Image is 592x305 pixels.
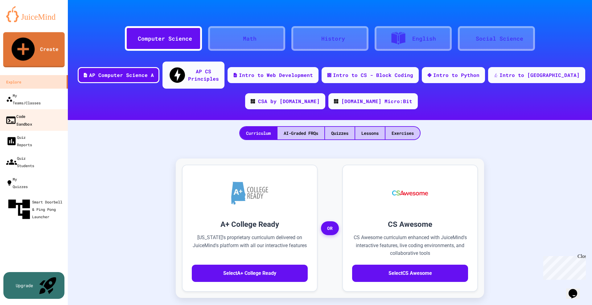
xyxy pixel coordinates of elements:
[3,32,64,67] a: Create
[258,98,320,105] div: CSA by [DOMAIN_NAME]
[6,175,28,190] div: My Quizzes
[6,6,62,22] img: logo-orange.svg
[6,92,41,106] div: My Teams/Classes
[89,71,154,79] div: AP Computer Science A
[499,71,580,79] div: Intro to [GEOGRAPHIC_DATA]
[192,265,308,282] button: SelectA+ College Ready
[277,127,324,139] div: AI-Graded FRQs
[476,34,523,43] div: Social Science
[541,254,586,280] iframe: chat widget
[433,71,479,79] div: Intro to Python
[334,99,338,103] img: CODE_logo_RGB.png
[412,34,436,43] div: English
[6,196,65,222] div: Smart Doorbell & Ping Pong Launcher
[188,68,219,82] div: AP CS Principles
[240,127,277,139] div: Curriculum
[352,234,468,257] p: CS Awesome curriculum enhanced with JuiceMind's interactive features, live coding environments, a...
[6,155,34,169] div: Quiz Students
[251,99,255,103] img: CODE_logo_RGB.png
[385,127,420,139] div: Exercises
[243,34,257,43] div: Math
[138,34,192,43] div: Computer Science
[192,219,308,230] h3: A+ College Ready
[6,78,21,86] div: Explore
[231,182,268,205] img: A+ College Ready
[355,127,385,139] div: Lessons
[386,175,434,211] img: CS Awesome
[566,280,586,299] iframe: chat widget
[192,234,308,257] p: [US_STATE]'s proprietary curriculum delivered on JuiceMind's platform with all our interactive fe...
[5,112,32,127] div: Code Sandbox
[333,71,413,79] div: Intro to CS - Block Coding
[321,34,345,43] div: History
[16,282,33,289] div: Upgrade
[341,98,412,105] div: [DOMAIN_NAME] Micro:Bit
[2,2,43,39] div: Chat with us now!Close
[6,134,32,148] div: Quiz Reports
[352,265,468,282] button: SelectCS Awesome
[352,219,468,230] h3: CS Awesome
[325,127,355,139] div: Quizzes
[239,71,313,79] div: Intro to Web Development
[321,221,339,235] span: OR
